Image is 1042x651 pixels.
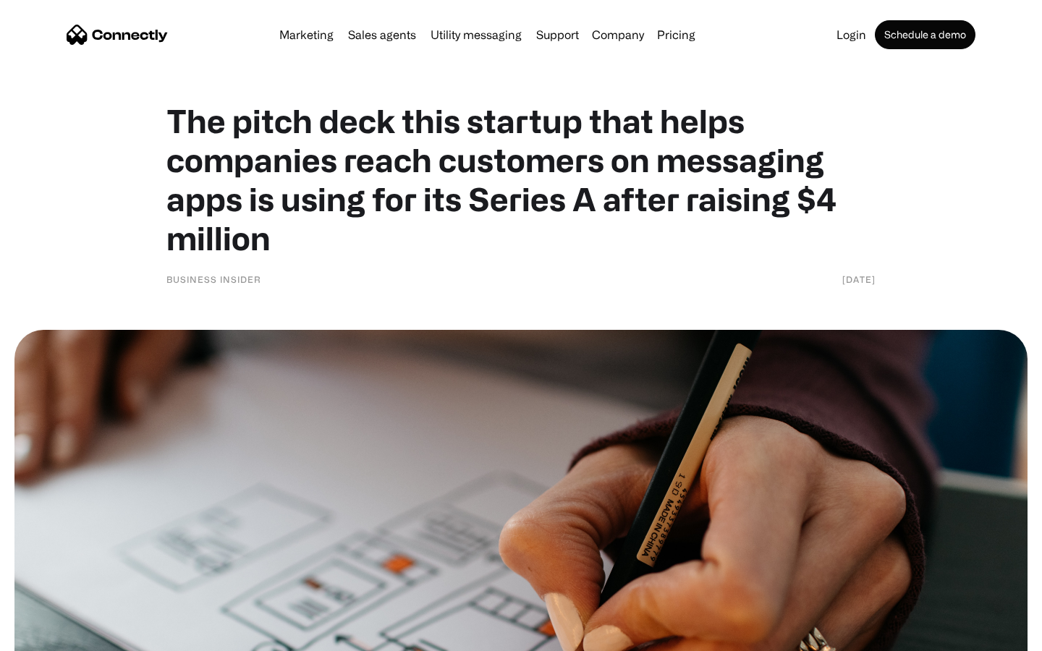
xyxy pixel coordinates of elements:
[166,101,876,258] h1: The pitch deck this startup that helps companies reach customers on messaging apps is using for i...
[342,29,422,41] a: Sales agents
[166,272,261,286] div: Business Insider
[831,29,872,41] a: Login
[274,29,339,41] a: Marketing
[651,29,701,41] a: Pricing
[14,626,87,646] aside: Language selected: English
[425,29,528,41] a: Utility messaging
[29,626,87,646] ul: Language list
[875,20,975,49] a: Schedule a demo
[592,25,644,45] div: Company
[842,272,876,286] div: [DATE]
[530,29,585,41] a: Support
